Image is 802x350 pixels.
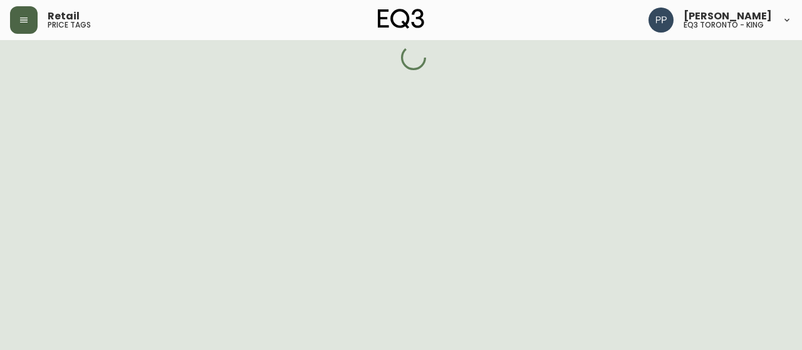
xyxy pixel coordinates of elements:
h5: eq3 toronto - king [684,21,764,29]
img: logo [378,9,424,29]
span: [PERSON_NAME] [684,11,772,21]
img: 93ed64739deb6bac3372f15ae91c6632 [648,8,674,33]
span: Retail [48,11,80,21]
h5: price tags [48,21,91,29]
